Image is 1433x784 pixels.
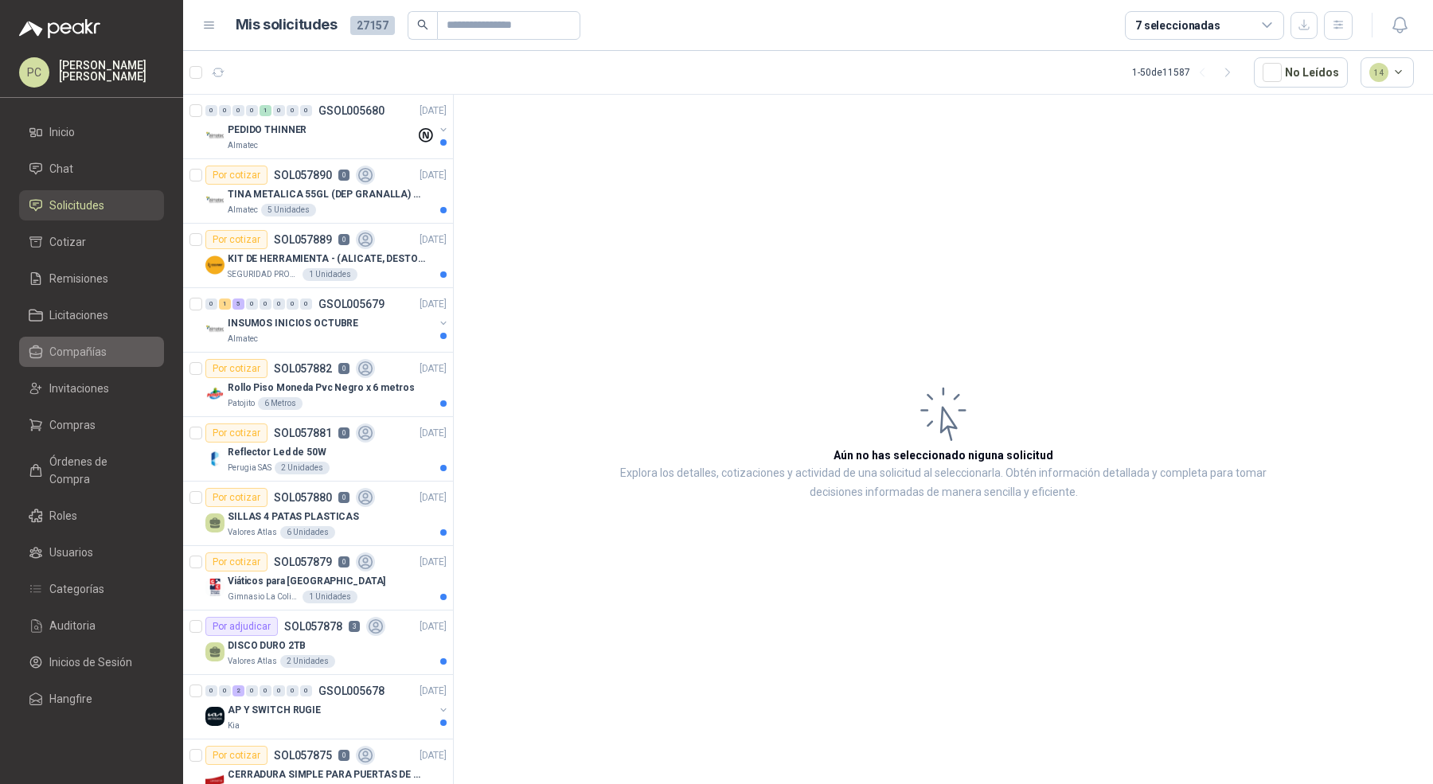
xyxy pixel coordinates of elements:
[338,427,349,439] p: 0
[318,685,385,696] p: GSOL005678
[420,619,447,634] p: [DATE]
[19,647,164,677] a: Inicios de Sesión
[205,127,225,146] img: Company Logo
[232,685,244,696] div: 2
[287,105,299,116] div: 0
[303,268,357,281] div: 1 Unidades
[19,117,164,147] a: Inicio
[420,168,447,183] p: [DATE]
[205,359,267,378] div: Por cotizar
[228,703,321,718] p: AP Y SWITCH RUGIE
[183,224,453,288] a: Por cotizarSOL0578890[DATE] Company LogoKIT DE HERRAMIENTA - (ALICATE, DESTORNILLADOR,LLAVE DE EX...
[205,105,217,116] div: 0
[287,685,299,696] div: 0
[258,397,303,410] div: 6 Metros
[274,492,332,503] p: SOL057880
[350,16,395,35] span: 27157
[19,447,164,494] a: Órdenes de Compra
[183,482,453,546] a: Por cotizarSOL0578800[DATE] SILLAS 4 PATAS PLASTICASValores Atlas6 Unidades
[284,621,342,632] p: SOL057878
[183,546,453,610] a: Por cotizarSOL0578790[DATE] Company LogoViáticos para [GEOGRAPHIC_DATA]Gimnasio La Colina1 Unidades
[205,191,225,210] img: Company Logo
[228,526,277,539] p: Valores Atlas
[219,105,231,116] div: 0
[420,361,447,376] p: [DATE]
[205,298,217,310] div: 0
[300,105,312,116] div: 0
[274,427,332,439] p: SOL057881
[49,233,86,251] span: Cotizar
[49,160,73,177] span: Chat
[834,447,1053,464] h3: Aún no has seleccionado niguna solicitud
[228,638,306,653] p: DISCO DURO 2TB
[280,526,335,539] div: 6 Unidades
[228,462,271,474] p: Perugia SAS
[205,449,225,468] img: Company Logo
[338,170,349,181] p: 0
[49,306,108,324] span: Licitaciones
[417,19,428,30] span: search
[19,227,164,257] a: Cotizar
[219,685,231,696] div: 0
[205,746,267,765] div: Por cotizar
[49,453,149,488] span: Órdenes de Compra
[19,537,164,568] a: Usuarios
[205,423,267,443] div: Por cotizar
[228,268,299,281] p: SEGURIDAD PROVISER LTDA
[205,255,225,275] img: Company Logo
[338,492,349,503] p: 0
[338,556,349,568] p: 0
[318,105,385,116] p: GSOL005680
[205,681,450,732] a: 0 0 2 0 0 0 0 0 GSOL005678[DATE] Company LogoAP Y SWITCH RUGIEKia
[205,294,450,345] a: 0 1 5 0 0 0 0 0 GSOL005679[DATE] Company LogoINSUMOS INICIOS OCTUBREAlmatec
[338,750,349,761] p: 0
[1132,60,1241,85] div: 1 - 50 de 11587
[49,544,93,561] span: Usuarios
[228,445,326,460] p: Reflector Led de 50W
[318,298,385,310] p: GSOL005679
[19,574,164,604] a: Categorías
[19,190,164,220] a: Solicitudes
[183,353,453,417] a: Por cotizarSOL0578820[DATE] Company LogoRollo Piso Moneda Pvc Negro x 6 metrosPatojito6 Metros
[49,653,132,671] span: Inicios de Sesión
[19,684,164,714] a: Hangfire
[232,298,244,310] div: 5
[228,333,258,345] p: Almatec
[183,159,453,224] a: Por cotizarSOL0578900[DATE] Company LogoTINA METALICA 55GL (DEP GRANALLA) CON TAPAAlmatec5 Unidades
[273,685,285,696] div: 0
[19,154,164,184] a: Chat
[228,316,358,331] p: INSUMOS INICIOS OCTUBRE
[300,685,312,696] div: 0
[420,103,447,119] p: [DATE]
[205,617,278,636] div: Por adjudicar
[246,685,258,696] div: 0
[205,101,450,152] a: 0 0 0 0 1 0 0 0 GSOL005680[DATE] Company LogoPEDIDO THINNERAlmatec
[228,139,258,152] p: Almatec
[420,555,447,570] p: [DATE]
[273,298,285,310] div: 0
[183,417,453,482] a: Por cotizarSOL0578810[DATE] Company LogoReflector Led de 50WPerugia SAS2 Unidades
[205,707,225,726] img: Company Logo
[228,509,359,525] p: SILLAS 4 PATAS PLASTICAS
[49,270,108,287] span: Remisiones
[338,363,349,374] p: 0
[246,298,258,310] div: 0
[49,416,96,434] span: Compras
[183,610,453,675] a: Por adjudicarSOL0578783[DATE] DISCO DURO 2TBValores Atlas2 Unidades
[613,464,1274,502] p: Explora los detalles, cotizaciones y actividad de una solicitud al seleccionarla. Obtén informaci...
[19,610,164,641] a: Auditoria
[19,337,164,367] a: Compañías
[274,750,332,761] p: SOL057875
[420,426,447,441] p: [DATE]
[1361,57,1415,88] button: 14
[205,578,225,597] img: Company Logo
[246,105,258,116] div: 0
[49,690,92,708] span: Hangfire
[273,105,285,116] div: 0
[49,580,104,598] span: Categorías
[261,204,316,216] div: 5 Unidades
[228,397,255,410] p: Patojito
[260,298,271,310] div: 0
[49,617,96,634] span: Auditoria
[228,655,277,668] p: Valores Atlas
